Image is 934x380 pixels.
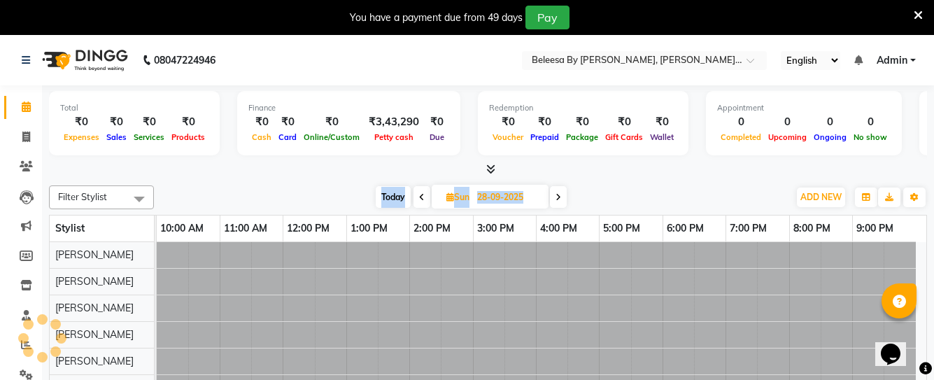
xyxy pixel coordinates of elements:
[275,132,300,142] span: Card
[347,218,391,239] a: 1:00 PM
[489,102,677,114] div: Redemption
[371,132,417,142] span: Petty cash
[717,114,765,130] div: 0
[473,187,543,208] input: 2025-09-28
[410,218,454,239] a: 2:00 PM
[103,114,130,130] div: ₹0
[790,218,834,239] a: 8:00 PM
[853,218,897,239] a: 9:00 PM
[220,218,271,239] a: 11:00 AM
[300,114,363,130] div: ₹0
[717,132,765,142] span: Completed
[283,218,333,239] a: 12:00 PM
[36,41,132,80] img: logo
[55,222,85,234] span: Stylist
[810,114,850,130] div: 0
[489,132,527,142] span: Voucher
[300,132,363,142] span: Online/Custom
[765,132,810,142] span: Upcoming
[489,114,527,130] div: ₹0
[646,132,677,142] span: Wallet
[55,275,134,288] span: [PERSON_NAME]
[877,53,907,68] span: Admin
[275,114,300,130] div: ₹0
[55,355,134,367] span: [PERSON_NAME]
[800,192,842,202] span: ADD NEW
[157,218,207,239] a: 10:00 AM
[443,192,473,202] span: Sun
[527,114,562,130] div: ₹0
[810,132,850,142] span: Ongoing
[875,324,920,366] iframe: chat widget
[168,132,208,142] span: Products
[726,218,770,239] a: 7:00 PM
[130,114,168,130] div: ₹0
[363,114,425,130] div: ₹3,43,290
[130,132,168,142] span: Services
[426,132,448,142] span: Due
[602,114,646,130] div: ₹0
[248,102,449,114] div: Finance
[248,114,275,130] div: ₹0
[350,10,523,25] div: You have a payment due from 49 days
[797,188,845,207] button: ADD NEW
[425,114,449,130] div: ₹0
[850,132,891,142] span: No show
[474,218,518,239] a: 3:00 PM
[55,328,134,341] span: [PERSON_NAME]
[60,102,208,114] div: Total
[60,132,103,142] span: Expenses
[60,114,103,130] div: ₹0
[600,218,644,239] a: 5:00 PM
[55,302,134,314] span: [PERSON_NAME]
[850,114,891,130] div: 0
[602,132,646,142] span: Gift Cards
[527,132,562,142] span: Prepaid
[58,191,107,202] span: Filter Stylist
[562,114,602,130] div: ₹0
[55,248,134,261] span: [PERSON_NAME]
[765,114,810,130] div: 0
[376,186,411,208] span: Today
[154,41,215,80] b: 08047224946
[525,6,569,29] button: Pay
[717,102,891,114] div: Appointment
[663,218,707,239] a: 6:00 PM
[537,218,581,239] a: 4:00 PM
[562,132,602,142] span: Package
[103,132,130,142] span: Sales
[646,114,677,130] div: ₹0
[248,132,275,142] span: Cash
[168,114,208,130] div: ₹0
